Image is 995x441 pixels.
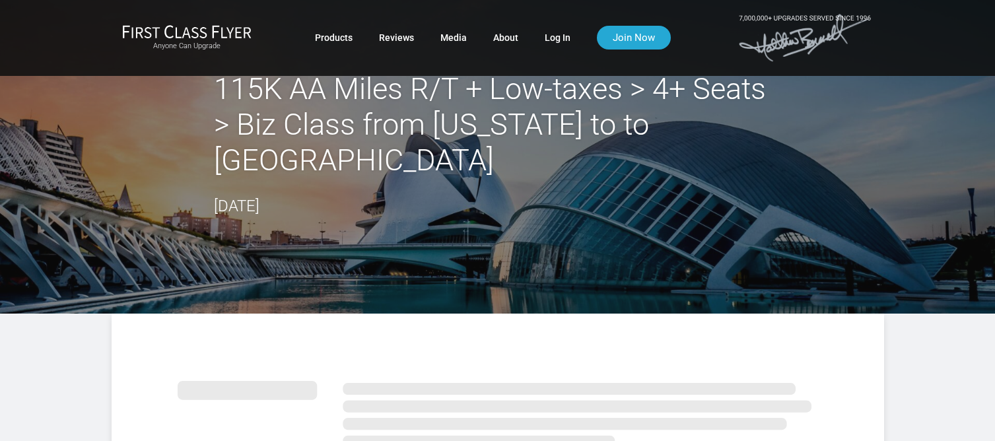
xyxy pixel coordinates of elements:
[545,26,570,50] a: Log In
[379,26,414,50] a: Reviews
[122,42,252,51] small: Anyone Can Upgrade
[122,24,252,38] img: First Class Flyer
[315,26,353,50] a: Products
[214,71,782,178] h2: 115K AA Miles R/T + Low-taxes > 4+ Seats > Biz Class from [US_STATE] to to [GEOGRAPHIC_DATA]
[493,26,518,50] a: About
[214,197,259,215] time: [DATE]
[122,24,252,51] a: First Class FlyerAnyone Can Upgrade
[440,26,467,50] a: Media
[597,26,671,50] a: Join Now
